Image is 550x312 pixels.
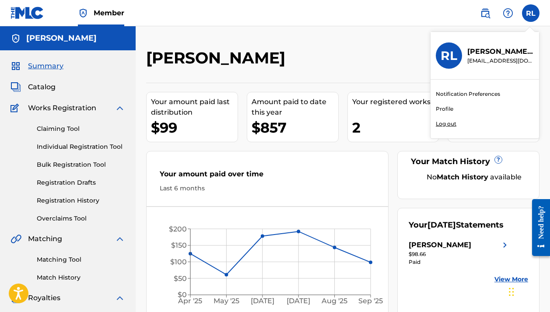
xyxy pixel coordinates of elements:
[476,4,494,22] a: Public Search
[174,274,187,283] tspan: $50
[420,172,528,182] div: No available
[409,156,528,168] div: Your Match History
[467,57,534,65] p: rlowry721@gmail.com
[506,270,550,312] iframe: Chat Widget
[37,124,125,133] a: Claiming Tool
[409,219,504,231] div: Your Statements
[178,291,187,299] tspan: $0
[170,258,187,266] tspan: $100
[28,82,56,92] span: Catalog
[522,4,539,22] div: User Menu
[11,234,21,244] img: Matching
[499,4,517,22] div: Help
[495,156,502,163] span: ?
[321,297,347,305] tspan: Aug '25
[11,7,44,19] img: MLC Logo
[437,173,488,181] strong: Match History
[37,196,125,205] a: Registration History
[409,250,510,258] div: $98.66
[11,61,63,71] a: SummarySummary
[214,297,239,305] tspan: May '25
[525,192,550,264] iframe: Resource Center
[11,61,21,71] img: Summary
[11,103,22,113] img: Works Registration
[37,214,125,223] a: Overclaims Tool
[26,33,97,43] h5: RAYMOND LOWRY
[252,118,338,137] div: $857
[287,297,310,305] tspan: [DATE]
[352,97,439,107] div: Your registered works
[11,82,56,92] a: CatalogCatalog
[28,103,96,113] span: Works Registration
[441,48,457,63] h3: RL
[358,297,383,305] tspan: Sep '25
[467,46,534,57] p: Raymond Lowry
[37,142,125,151] a: Individual Registration Tool
[160,169,375,184] div: Your amount paid over time
[409,240,510,266] a: [PERSON_NAME]right chevron icon$98.66Paid
[436,105,453,113] a: Profile
[28,61,63,71] span: Summary
[37,273,125,282] a: Match History
[500,240,510,250] img: right chevron icon
[352,118,439,137] div: 2
[160,184,375,193] div: Last 6 months
[494,275,528,284] a: View More
[28,293,60,303] span: Royalties
[251,297,274,305] tspan: [DATE]
[480,8,490,18] img: search
[151,97,238,118] div: Your amount paid last distribution
[37,160,125,169] a: Bulk Registration Tool
[37,255,125,264] a: Matching Tool
[115,234,125,244] img: expand
[94,8,124,18] span: Member
[169,225,187,233] tspan: $200
[409,240,471,250] div: [PERSON_NAME]
[178,297,203,305] tspan: Apr '25
[252,97,338,118] div: Amount paid to date this year
[436,120,456,128] p: Log out
[146,48,290,68] h2: [PERSON_NAME]
[28,234,62,244] span: Matching
[436,90,500,98] a: Notification Preferences
[11,33,21,44] img: Accounts
[427,220,456,230] span: [DATE]
[503,8,513,18] img: help
[509,279,514,305] div: Drag
[151,118,238,137] div: $99
[11,82,21,92] img: Catalog
[171,241,187,249] tspan: $150
[115,293,125,303] img: expand
[37,178,125,187] a: Registration Drafts
[78,8,88,18] img: Top Rightsholder
[115,103,125,113] img: expand
[409,258,510,266] div: Paid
